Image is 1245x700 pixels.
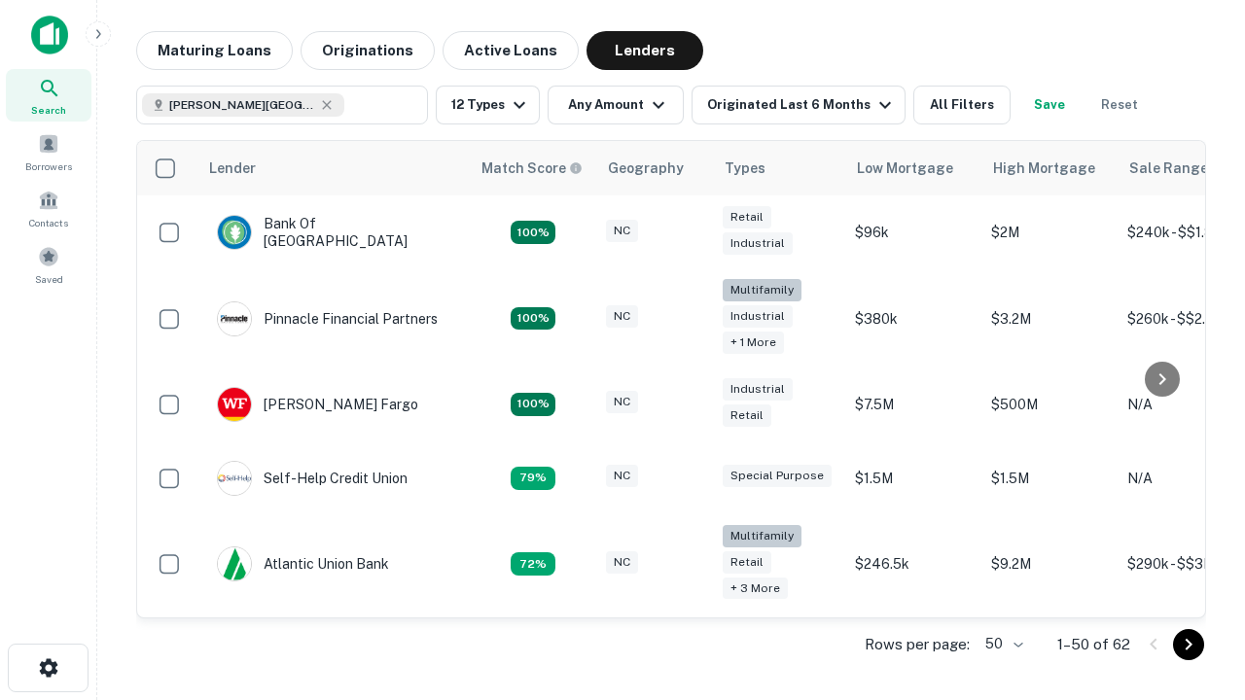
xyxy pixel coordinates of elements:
div: Atlantic Union Bank [217,546,389,581]
th: Low Mortgage [845,141,981,195]
h6: Match Score [481,157,579,179]
a: Contacts [6,182,91,234]
div: Retail [723,551,771,574]
div: Multifamily [723,525,801,547]
div: NC [606,391,638,413]
div: Matching Properties: 11, hasApolloMatch: undefined [511,467,555,490]
img: capitalize-icon.png [31,16,68,54]
div: Matching Properties: 14, hasApolloMatch: undefined [511,221,555,244]
img: picture [218,462,251,495]
div: Matching Properties: 10, hasApolloMatch: undefined [511,552,555,576]
div: Low Mortgage [857,157,953,180]
th: Types [713,141,845,195]
img: picture [218,302,251,335]
div: + 3 more [723,577,788,600]
span: Contacts [29,215,68,230]
iframe: Chat Widget [1148,544,1245,638]
div: Matching Properties: 14, hasApolloMatch: undefined [511,393,555,416]
th: Lender [197,141,470,195]
img: picture [218,388,251,421]
td: $246.5k [845,515,981,613]
td: $1.5M [981,441,1118,515]
a: Saved [6,238,91,291]
div: NC [606,220,638,242]
td: $1.5M [845,441,981,515]
button: Originations [301,31,435,70]
img: picture [218,547,251,580]
td: $7.5M [845,367,981,441]
div: Special Purpose [723,465,832,487]
img: picture [218,216,251,249]
div: Originated Last 6 Months [707,93,897,117]
th: Geography [596,141,713,195]
span: Saved [35,271,63,287]
th: Capitalize uses an advanced AI algorithm to match your search with the best lender. The match sco... [470,141,596,195]
div: Pinnacle Financial Partners [217,301,438,336]
a: Search [6,69,91,122]
button: All Filters [913,86,1011,124]
p: Rows per page: [865,633,970,656]
div: 50 [978,630,1026,658]
button: Reset [1088,86,1151,124]
td: $380k [845,269,981,367]
div: NC [606,465,638,487]
td: $3.2M [981,269,1118,367]
div: Industrial [723,305,793,328]
span: Borrowers [25,158,72,174]
button: Active Loans [443,31,579,70]
div: Industrial [723,232,793,255]
div: NC [606,551,638,574]
div: Lender [209,157,256,180]
td: $2M [981,195,1118,269]
button: Any Amount [548,86,684,124]
div: + 1 more [723,332,784,354]
p: 1–50 of 62 [1057,633,1130,656]
span: Search [31,102,66,118]
button: 12 Types [436,86,540,124]
td: $500M [981,367,1118,441]
div: Capitalize uses an advanced AI algorithm to match your search with the best lender. The match sco... [481,157,583,179]
div: Multifamily [723,279,801,301]
button: Maturing Loans [136,31,293,70]
div: Retail [723,404,771,427]
div: Industrial [723,378,793,401]
td: $9.2M [981,515,1118,613]
button: Lenders [587,31,703,70]
button: Save your search to get updates of matches that match your search criteria. [1018,86,1081,124]
span: [PERSON_NAME][GEOGRAPHIC_DATA], [GEOGRAPHIC_DATA] [169,96,315,114]
div: High Mortgage [993,157,1095,180]
div: Matching Properties: 25, hasApolloMatch: undefined [511,307,555,331]
div: Sale Range [1129,157,1208,180]
a: Borrowers [6,125,91,178]
td: $96k [845,195,981,269]
button: Originated Last 6 Months [692,86,906,124]
div: Self-help Credit Union [217,461,408,496]
div: NC [606,305,638,328]
div: Geography [608,157,684,180]
div: Retail [723,206,771,228]
button: Go to next page [1173,629,1204,660]
th: High Mortgage [981,141,1118,195]
div: [PERSON_NAME] Fargo [217,387,418,422]
div: Types [725,157,765,180]
div: Bank Of [GEOGRAPHIC_DATA] [217,215,450,250]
